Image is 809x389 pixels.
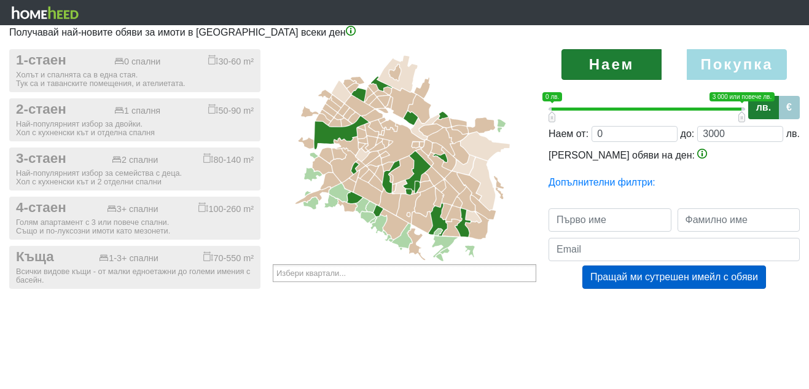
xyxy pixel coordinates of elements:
button: 3-стаен 2 спални 80-140 m² Най-популярният избор за семейства с деца.Хол с кухненски кът и 2 отде... [9,147,260,191]
div: 30-60 m² [208,55,254,67]
span: 4-стаен [16,200,66,216]
label: лв. [748,96,779,119]
span: 0 лв. [542,92,562,101]
div: Голям апартамент с 3 или повече спални. Също и по-луксозни имоти като мезонети. [16,218,254,235]
div: лв. [786,127,800,141]
a: Допълнителни филтри: [549,177,655,187]
button: 1-стаен 0 спални 30-60 m² Холът и спалнята са в една стая.Тук са и таванските помещения, и ателие... [9,49,260,92]
div: Най-популярният избор за семейства с деца. Хол с кухненски кът и 2 отделни спални [16,169,254,186]
div: [PERSON_NAME] обяви на ден: [549,148,800,163]
img: info-3.png [697,149,707,159]
label: Наем [561,49,662,80]
div: 2 спални [112,155,158,165]
input: Фамилно име [678,208,800,232]
label: Покупка [687,49,788,80]
button: 2-стаен 1 спалня 50-90 m² Най-популярният избор за двойки.Хол с кухненски кът и отделна спалня [9,98,260,141]
div: Холът и спалнята са в една стая. Тук са и таванските помещения, и ателиетата. [16,71,254,88]
p: Получавай най-новите обяви за имоти в [GEOGRAPHIC_DATA] всеки ден [9,25,800,40]
div: 80-140 m² [203,153,254,165]
span: 2-стаен [16,101,66,118]
div: 1-3+ спални [99,253,158,264]
div: Най-популярният избор за двойки. Хол с кухненски кът и отделна спалня [16,120,254,137]
label: € [778,96,800,119]
span: Къща [16,249,54,265]
div: 3+ спални [107,204,158,214]
div: 50-90 m² [208,104,254,116]
button: 4-стаен 3+ спални 100-260 m² Голям апартамент с 3 или повече спални.Също и по-луксозни имоти като... [9,197,260,240]
div: 70-550 m² [203,251,254,264]
button: Пращай ми сутрешен имейл с обяви [582,265,766,289]
span: 3-стаен [16,151,66,167]
div: 0 спални [114,57,160,67]
div: Всички видове къщи - от малки едноетажни до големи имения с басейн. [16,267,254,285]
span: 1-стаен [16,52,66,69]
button: Къща 1-3+ спални 70-550 m² Всички видове къщи - от малки едноетажни до големи имения с басейн. [9,246,260,289]
input: Email [549,238,800,261]
div: Наем от: [549,127,588,141]
div: 100-260 m² [198,202,254,214]
span: 3 000 или повече лв. [709,92,775,101]
div: 1 спалня [114,106,160,116]
div: до: [681,127,695,141]
img: info-3.png [346,26,356,36]
input: Първо име [549,208,671,232]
